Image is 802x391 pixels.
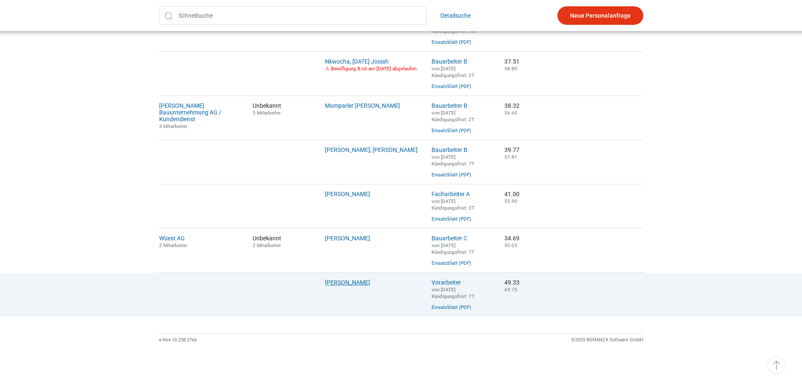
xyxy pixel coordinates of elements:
[432,39,471,45] a: Einsatzblatt (PDF)
[159,242,187,248] small: 2 Mitarbeiter
[159,6,426,25] input: Schnellsuche
[325,146,418,153] a: [PERSON_NAME], [PERSON_NAME]
[432,146,467,153] a: Bauarbeiter B
[432,242,474,255] small: von [DATE] Kündigungsfrist: 7T
[432,260,471,266] a: Einsatzblatt (PDF)
[504,279,520,286] nobr: 49.33
[440,6,471,25] a: Detailsuche
[432,172,471,178] a: Einsatzblatt (PDF)
[504,242,517,248] small: 50.03
[504,191,520,197] nobr: 41.00
[432,128,471,133] a: Einsatzblatt (PDF)
[432,279,461,286] a: Vorarbeiter
[767,356,785,374] a: ▵ Nach oben
[432,287,474,299] small: von [DATE] Kündigungsfrist: 7T
[432,304,471,310] a: Einsatzblatt (PDF)
[504,146,520,153] nobr: 39.77
[325,235,370,242] a: [PERSON_NAME]
[571,334,643,346] div: ©2025 BONANZA Software GmbH
[325,66,418,72] font: ⚠ Bewilligung B ist am [DATE] abgelaufen.
[432,102,467,109] a: Bauarbeiter B
[432,154,474,167] small: von [DATE] Kündigungsfrist: 7T
[325,58,389,65] a: Nkwocha, [DATE] Josiah
[253,102,313,116] span: Unbekannt
[432,66,474,78] small: von [DATE] Kündigungsfrist: 2T
[432,216,471,222] a: Einsatzblatt (PDF)
[159,235,185,242] a: Wüest AG
[159,123,187,129] small: 3 Mitarbeiter
[159,102,221,122] a: [PERSON_NAME] Bauunternehmung AG / Kundendienst
[504,287,517,293] small: 69.75
[432,83,471,89] a: Einsatzblatt (PDF)
[253,242,281,248] small: 2 Mitarbeiter
[504,102,520,109] nobr: 38.32
[504,110,517,116] small: 56.60
[325,191,370,197] a: [PERSON_NAME]
[504,198,517,204] small: 55.90
[253,235,313,248] span: Unbekannt
[253,110,281,116] small: 3 Mitarbeiter
[325,102,400,109] a: Momparler [PERSON_NAME]
[432,235,467,242] a: Bauarbeiter C
[557,6,643,25] a: Neue Personalanfrage
[504,66,517,72] small: 58.80
[504,154,517,160] small: 57.81
[159,334,197,346] div: e-hire v3.258.2766
[325,279,370,286] a: [PERSON_NAME]
[432,110,474,122] small: von [DATE] Kündigungsfrist: 2T
[504,235,520,242] nobr: 34.69
[432,58,467,65] a: Bauarbeiter B
[432,191,470,197] a: Facharbeiter A
[432,198,474,211] small: von [DATE] Kündigungsfrist: 2T
[504,58,520,65] nobr: 37.51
